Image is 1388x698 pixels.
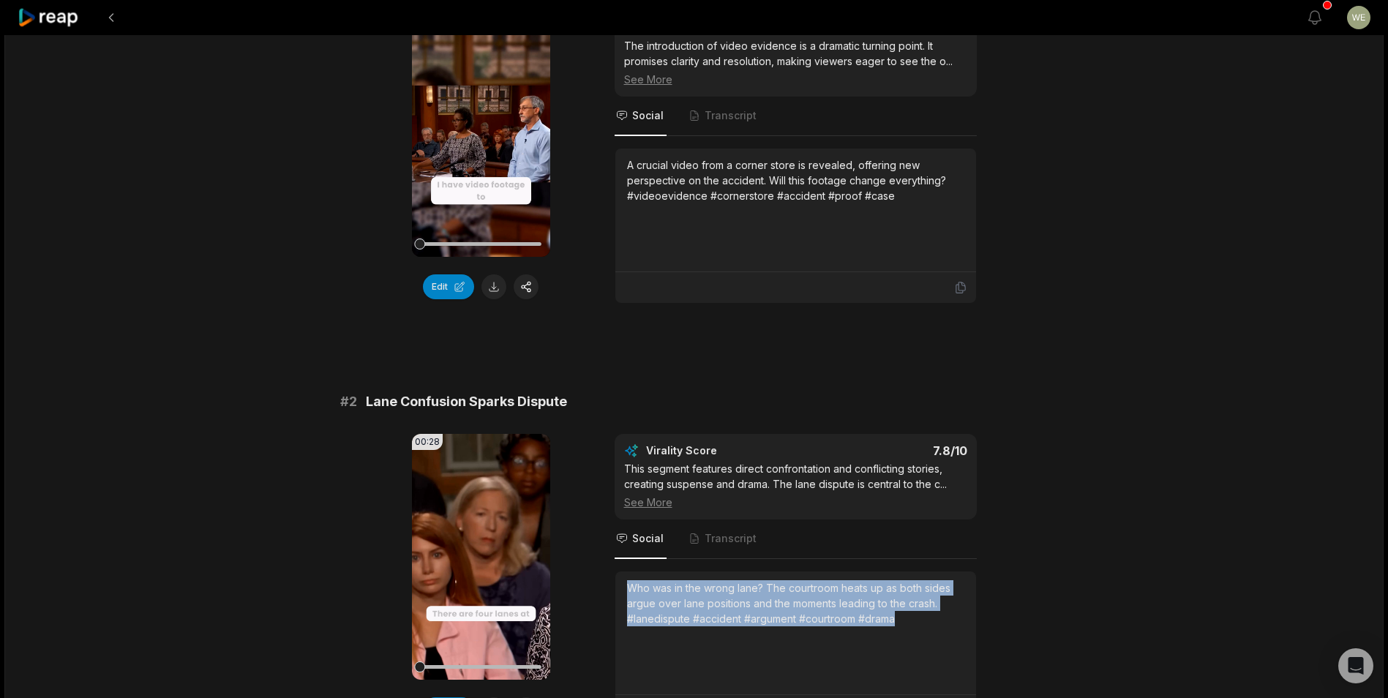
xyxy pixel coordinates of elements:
div: 7.8 /10 [810,443,967,458]
div: See More [624,72,967,87]
div: Open Intercom Messenger [1338,648,1373,683]
nav: Tabs [615,519,977,559]
nav: Tabs [615,97,977,136]
div: This segment features direct confrontation and conflicting stories, creating suspense and drama. ... [624,461,967,510]
div: Virality Score [646,443,803,458]
span: Social [632,531,664,546]
button: Edit [423,274,474,299]
video: Your browser does not support mp4 format. [412,11,550,257]
div: A crucial video from a corner store is revealed, offering new perspective on the accident. Will t... [627,157,964,203]
span: Transcript [705,531,757,546]
div: Who was in the wrong lane? The courtroom heats up as both sides argue over lane positions and the... [627,580,964,626]
video: Your browser does not support mp4 format. [412,434,550,680]
div: See More [624,495,967,510]
div: The introduction of video evidence is a dramatic turning point. It promises clarity and resolutio... [624,38,967,87]
span: Lane Confusion Sparks Dispute [366,391,567,412]
span: # 2 [340,391,357,412]
span: Social [632,108,664,123]
span: Transcript [705,108,757,123]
